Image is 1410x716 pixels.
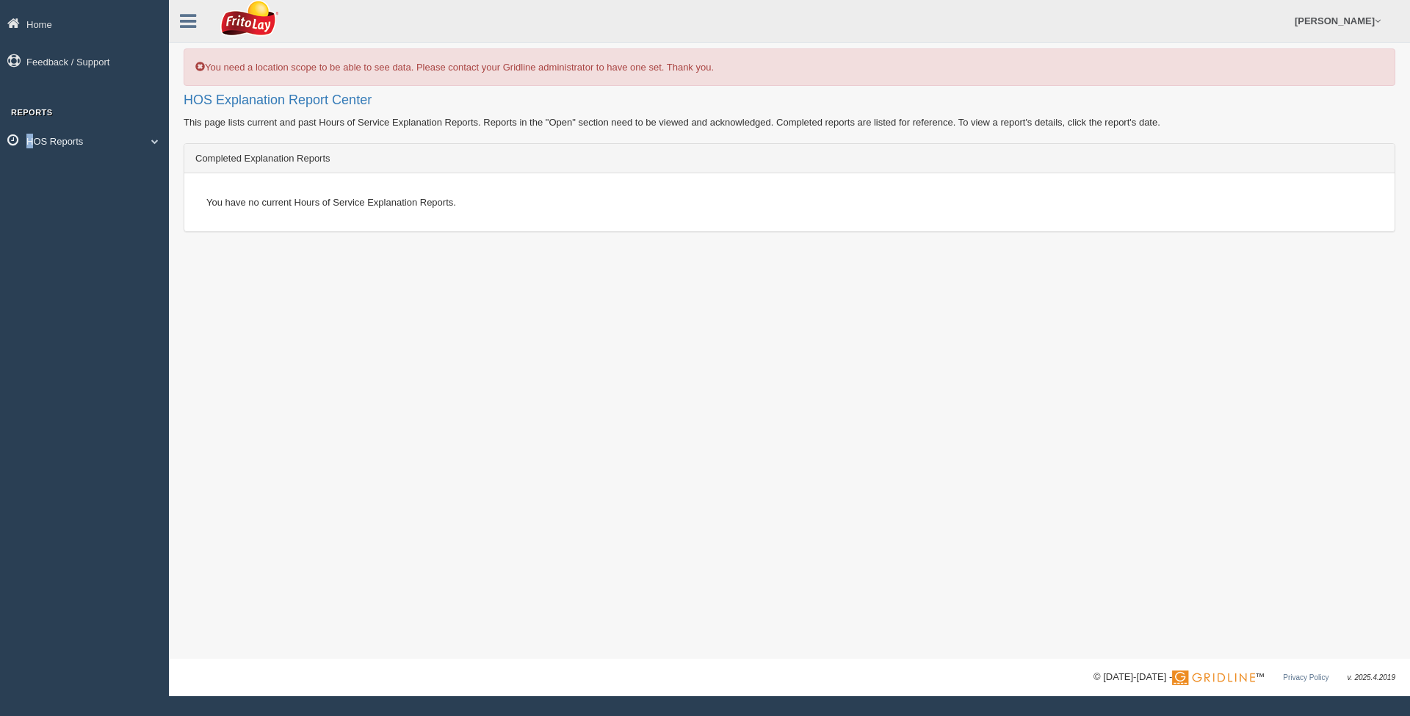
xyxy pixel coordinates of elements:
[1093,670,1395,685] div: © [DATE]-[DATE] - ™
[1283,673,1328,681] a: Privacy Policy
[184,144,1395,173] div: Completed Explanation Reports
[1348,673,1395,681] span: v. 2025.4.2019
[184,93,1395,108] h2: HOS Explanation Report Center
[184,48,1395,86] div: You need a location scope to be able to see data. Please contact your Gridline administrator to h...
[1172,670,1255,685] img: Gridline
[195,184,1384,220] div: You have no current Hours of Service Explanation Reports.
